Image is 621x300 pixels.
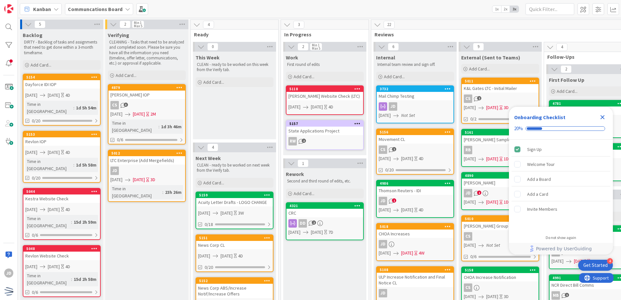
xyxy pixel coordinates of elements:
div: 2M [150,111,156,118]
span: Add Card... [203,180,224,186]
div: JD [379,289,387,297]
div: CRC [286,209,363,217]
span: [DATE] [379,112,391,119]
span: [DATE] [311,104,323,110]
span: 1 [392,198,396,203]
div: 5152News Corp ABS/Increase Notif/Increase Offers [196,278,273,298]
span: Add Card... [294,191,314,196]
div: Time in [GEOGRAPHIC_DATA] [25,158,73,172]
div: News Corp ABS/Increase Notif/Increase Offers [196,284,273,298]
div: 5048Revlon Website Check [23,246,100,260]
div: [PERSON_NAME] Website Check (LTC) [286,92,363,100]
span: [DATE] [486,156,498,162]
span: : [71,276,72,283]
span: [DATE] [110,176,122,183]
input: Quick Filter... [526,3,574,15]
div: Invite Members [527,205,557,213]
a: 5153Revlon IOP[DATE][DATE]4DTime in [GEOGRAPHIC_DATA]:1d 5h 58m0/20 [23,131,101,183]
div: CS [110,101,119,109]
span: [DATE] [288,104,300,110]
div: CS [379,145,387,154]
div: 7D [328,229,333,236]
span: Ready [194,31,270,38]
div: 5161 [465,130,539,135]
span: [DATE] [48,92,60,99]
div: 5152 [199,279,273,283]
span: [DATE] [401,250,413,256]
div: 5154Dayforce IDI IOP [23,74,100,89]
div: 5151 [199,236,273,240]
div: Welcome Tour [527,160,555,168]
div: 5156Movement CL [377,129,453,144]
span: 22 [384,21,395,29]
span: [DATE] [486,104,498,111]
div: 4D [65,263,70,270]
img: avatar [4,287,13,296]
span: [DATE] [486,199,498,206]
span: [DATE] [379,250,391,256]
a: 5154Dayforce IDI IOP[DATE][DATE]4DTime in [GEOGRAPHIC_DATA]:1d 5h 54m0/20 [23,74,101,126]
div: Onboarding Checklist [514,113,565,121]
span: Powered by UserGuiding [536,245,592,253]
span: [DATE] [25,149,37,156]
div: 4D [419,155,424,162]
span: Backlog [23,32,43,38]
span: 0 [207,43,218,51]
div: CHOA Increase Notification [462,273,539,281]
div: JD [110,167,119,175]
div: 5044 [26,189,100,194]
div: [PERSON_NAME] Group FN [462,222,539,230]
div: 5018 [380,224,453,229]
div: DD [298,219,307,228]
span: [DATE] [288,229,300,236]
div: Revlon IOP [23,137,100,146]
div: 5018CHOA Increases [377,224,453,238]
div: Max 5 [134,24,142,28]
span: [DATE] [464,156,476,162]
div: 4D [65,206,70,213]
span: [DATE] [25,92,37,99]
a: 5012LTC Enterprise (Add Mergefields)JD[DATE][DATE]3DTime in [GEOGRAPHIC_DATA]:23h 26m [108,150,186,202]
div: 1D [504,199,509,206]
span: 0/18 [205,221,213,228]
div: CHOA Increases [377,230,453,238]
div: 5151News Corp CL [196,235,273,249]
a: 4879[PERSON_NAME] IOPCS[DATE][DATE]2MTime in [GEOGRAPHIC_DATA]:1d 3h 46m0/6 [108,84,186,144]
div: Footer [509,243,613,255]
div: 5010[PERSON_NAME] Group FN [462,216,539,230]
div: 4D [328,104,333,110]
div: 5153 [23,131,100,137]
div: Add a Card [527,190,548,198]
span: 2 [302,139,306,143]
div: Checklist Container [509,107,613,255]
div: 5152 [196,278,273,284]
div: 5118 [286,86,363,92]
div: Time in [GEOGRAPHIC_DATA] [110,185,162,199]
a: 4321CRCDD[DATE][DATE]7D [286,202,364,240]
div: [PERSON_NAME] Sample Census [462,135,539,144]
div: [PERSON_NAME] IOP [108,91,185,99]
div: 5012 [111,151,185,156]
div: 3W [238,210,244,217]
div: Add a Board [527,175,551,183]
div: Do not show again [546,235,576,240]
div: Revlon Website Check [23,252,100,260]
div: CS [462,283,539,292]
div: Movement CL [377,135,453,144]
span: 0/20 [385,167,394,173]
div: 4890 [462,173,539,179]
div: 5011 [465,79,539,83]
span: Kanban [33,5,51,13]
a: 5157State Applications ProjectRW [286,120,364,150]
div: CS [462,94,539,103]
div: JD [377,197,453,205]
span: 0/20 [32,118,40,124]
div: 3732 [380,87,453,91]
div: 5156 [380,130,453,134]
div: 5044Kestra Website Check [23,189,100,203]
div: State Applications Project [286,127,363,135]
div: 4321CRC [286,203,363,217]
div: [PERSON_NAME] [462,179,539,187]
div: 5153 [26,132,100,137]
div: RB [464,146,472,154]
